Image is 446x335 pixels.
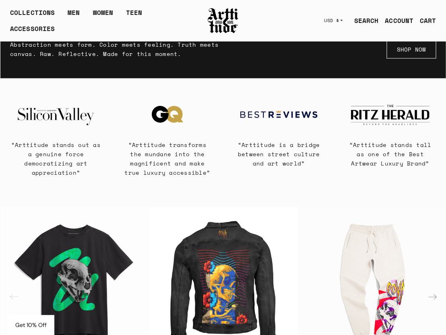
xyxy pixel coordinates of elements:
[15,321,47,329] span: Get 10% Off
[347,12,378,29] a: SEARCH
[233,140,325,168] p: “Arttitude is a bridge between street culture and art world”
[126,8,142,24] a: TEEN
[93,8,113,24] a: WOMEN
[423,287,442,306] div: Next slide
[10,40,227,58] p: Abstraction meets form. Color meets feeling. Truth meets canvas. Raw. Reflective. Made for this m...
[324,17,339,24] span: USD $
[386,41,436,58] a: SHOP NOW
[10,140,102,177] p: “Arttitude stands out as a genuine force democratizing art appreciation”
[319,12,348,29] button: USD $
[207,7,239,34] img: Arttitude
[344,140,436,168] p: “Arttitude stands tall as one of the Best Artwear Luxury Brand”
[68,8,80,24] a: MEN
[413,12,436,29] a: Open cart
[122,140,213,177] p: “Arttitude transforms the mundane into the magnificent and make true luxury accessible”
[4,8,197,40] ul: Main navigation
[10,8,55,24] div: COLLECTIONS
[10,24,55,40] div: ACCESSORIES
[8,315,54,335] div: Get 10% Off
[420,16,436,25] div: CART
[378,12,413,29] a: ACCOUNT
